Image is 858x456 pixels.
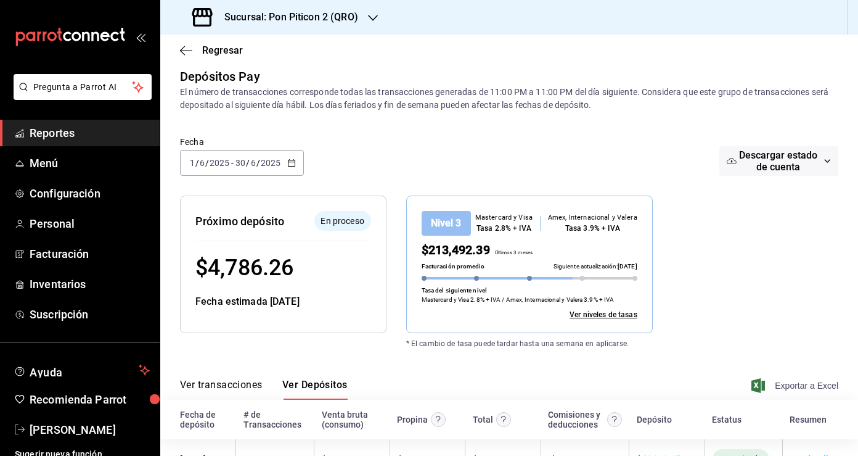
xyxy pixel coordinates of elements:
[314,211,371,231] div: El depósito aún no se ha enviado a tu cuenta bancaria.
[490,249,533,259] p: Últimos 3 meses
[209,158,230,168] input: ----
[618,263,637,270] span: [DATE]
[205,158,209,168] span: /
[473,415,493,425] div: Total
[243,410,307,429] div: # de Transacciones
[422,211,471,236] div: Nivel 3
[180,67,260,86] div: Depósitos Pay
[30,246,150,262] span: Facturación
[570,309,637,320] a: Ver todos los niveles de tasas
[30,185,150,202] span: Configuración
[790,415,827,425] div: Resumen
[250,158,256,168] input: --
[422,295,615,304] p: Mastercard y Visa 2.8% + IVA / Amex, Internacional y Valera 3.9% + IVA
[548,213,637,223] div: Amex, Internacional y Valera
[189,158,195,168] input: --
[195,158,199,168] span: /
[431,412,446,427] svg: Las propinas mostradas excluyen toda configuración de retención.
[607,412,622,427] svg: Contempla comisión de ventas y propinas, IVA, cancelaciones y devoluciones.
[754,378,838,393] button: Exportar a Excel
[737,149,819,173] span: Descargar estado de cuenta
[256,158,260,168] span: /
[30,363,134,378] span: Ayuda
[30,306,150,323] span: Suscripción
[712,415,742,425] div: Estatus
[637,415,672,425] div: Depósito
[195,213,284,230] div: Próximo depósito
[180,44,243,56] button: Regresar
[30,421,150,438] span: [PERSON_NAME]
[195,294,371,309] div: Fecha estimada [DATE]
[231,158,234,168] span: -
[9,89,152,102] a: Pregunta a Parrot AI
[475,213,533,223] div: Mastercard y Visa
[322,410,383,429] div: Venta bruta (consumo)
[260,158,281,168] input: ----
[180,379,348,400] div: navigation tabs
[180,138,304,146] label: Fecha
[136,32,145,42] button: open_drawer_menu
[14,74,152,100] button: Pregunta a Parrot AI
[548,410,603,429] div: Comisiones y deducciones
[246,158,250,168] span: /
[30,125,150,141] span: Reportes
[30,155,150,172] span: Menú
[719,146,838,176] button: Descargar estado de cuenta
[30,215,150,232] span: Personal
[30,276,150,292] span: Inventarios
[548,223,637,234] div: Tasa 3.9% + IVA
[386,318,725,349] div: * El cambio de tasa puede tardar hasta una semana en aplicarse.
[30,391,150,408] span: Recomienda Parrot
[422,262,485,271] p: Facturación promedio
[475,223,533,234] div: Tasa 2.8% + IVA
[202,44,243,56] span: Regresar
[195,255,293,281] span: $ 4,786.26
[554,262,637,271] p: Siguiente actualización:
[33,81,133,94] span: Pregunta a Parrot AI
[422,286,487,295] p: Tasa del siguiente nivel
[397,415,428,425] div: Propina
[235,158,246,168] input: --
[422,243,490,257] span: $213,492.39
[180,86,838,112] div: El número de transacciones corresponde todas las transacciones generadas de 11:00 PM a 11:00 PM d...
[282,379,348,400] button: Ver Depósitos
[316,215,369,228] span: En proceso
[180,410,229,429] div: Fecha de depósito
[180,379,263,400] button: Ver transacciones
[214,10,358,25] h3: Sucursal: Pon Piticon 2 (QRO)
[199,158,205,168] input: --
[496,412,511,427] svg: Este monto equivale al total de la venta más otros abonos antes de aplicar comisión e IVA.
